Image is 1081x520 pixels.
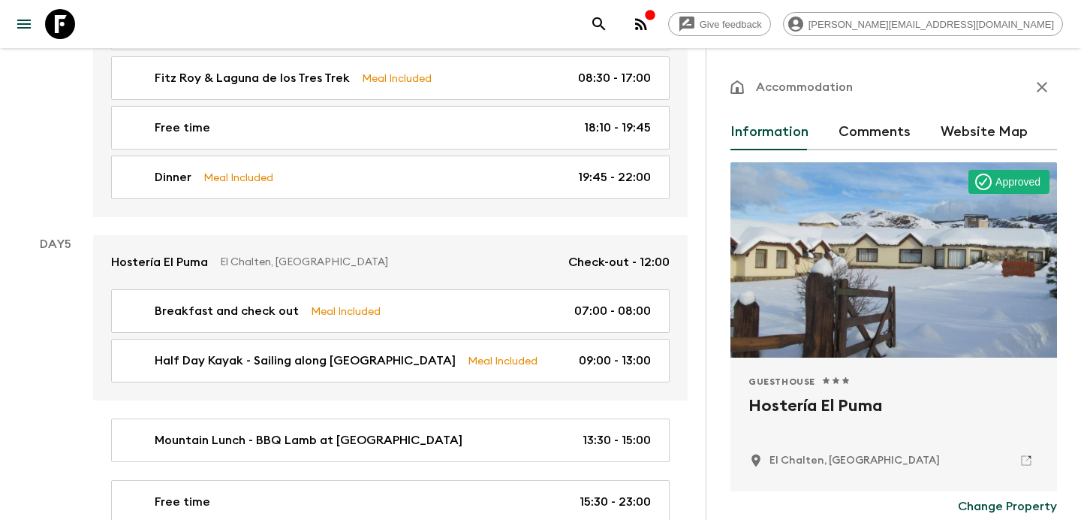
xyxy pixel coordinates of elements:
p: Dinner [155,168,191,186]
p: Meal Included [362,70,432,86]
a: Free time18:10 - 19:45 [111,106,670,150]
p: Meal Included [203,169,273,186]
p: Fitz Roy & Laguna de los Tres Trek [155,69,350,87]
span: Give feedback [691,19,770,30]
button: Information [730,114,808,150]
p: Approved [995,174,1040,189]
p: Meal Included [468,352,537,369]
a: Give feedback [668,12,771,36]
p: Mountain Lunch - BBQ Lamb at [GEOGRAPHIC_DATA] [155,431,462,449]
p: Accommodation [756,78,853,96]
a: Hostería El PumaEl Chalten, [GEOGRAPHIC_DATA]Check-out - 12:00 [93,235,688,289]
button: Website Map [941,114,1028,150]
button: menu [9,9,39,39]
p: Free time [155,493,210,511]
p: 13:30 - 15:00 [583,431,651,449]
a: Mountain Lunch - BBQ Lamb at [GEOGRAPHIC_DATA]13:30 - 15:00 [111,419,670,462]
p: 19:45 - 22:00 [578,168,651,186]
p: Free time [155,119,210,137]
a: Breakfast and check outMeal Included07:00 - 08:00 [111,289,670,333]
h2: Hostería El Puma [748,394,1039,442]
p: 07:00 - 08:00 [574,302,651,320]
p: 08:30 - 17:00 [578,69,651,87]
span: [PERSON_NAME][EMAIL_ADDRESS][DOMAIN_NAME] [800,19,1062,30]
p: Hostería El Puma [111,253,208,271]
p: 15:30 - 23:00 [580,493,651,511]
div: [PERSON_NAME][EMAIL_ADDRESS][DOMAIN_NAME] [783,12,1063,36]
p: Change Property [958,497,1057,515]
p: Day 5 [18,235,93,253]
a: Fitz Roy & Laguna de los Tres TrekMeal Included08:30 - 17:00 [111,56,670,100]
p: 18:10 - 19:45 [584,119,651,137]
a: DinnerMeal Included19:45 - 22:00 [111,156,670,199]
a: Half Day Kayak - Sailing along [GEOGRAPHIC_DATA]Meal Included09:00 - 13:00 [111,339,670,382]
button: Comments [839,114,911,150]
button: search adventures [584,9,614,39]
span: Guesthouse [748,376,815,388]
p: Meal Included [311,303,381,319]
p: Check-out - 12:00 [568,253,670,271]
p: Half Day Kayak - Sailing along [GEOGRAPHIC_DATA] [155,352,456,370]
div: Photo of Hostería El Puma [730,162,1057,358]
p: 09:00 - 13:00 [579,352,651,370]
p: Breakfast and check out [155,302,299,320]
p: El Chalten, Argentina [769,453,940,468]
p: El Chalten, [GEOGRAPHIC_DATA] [220,255,556,270]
